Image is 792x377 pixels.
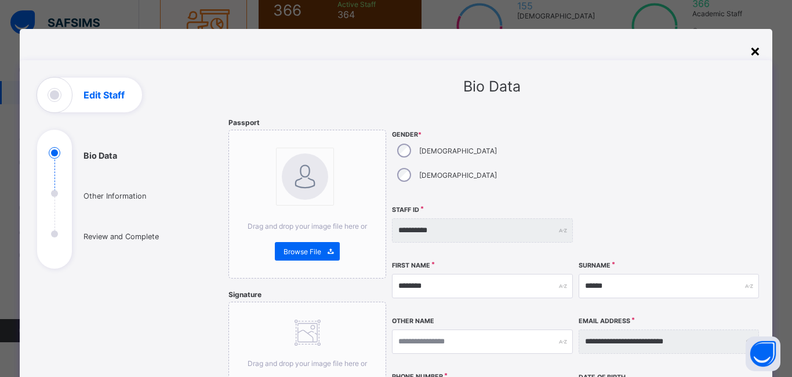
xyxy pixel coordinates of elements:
div: bannerImageDrag and drop your image file here orBrowse File [228,130,386,279]
button: Open asap [746,336,780,371]
label: [DEMOGRAPHIC_DATA] [419,147,497,155]
span: Signature [228,290,261,299]
label: Other Name [392,317,434,325]
label: Surname [579,262,611,269]
img: bannerImage [282,153,328,200]
label: Staff ID [392,206,419,214]
span: Browse File [284,247,321,256]
span: Passport [228,118,260,127]
span: Drag and drop your image file here or [248,222,367,230]
label: [DEMOGRAPHIC_DATA] [419,171,497,180]
span: Drag and drop your image file here or [248,359,367,368]
label: Email Address [579,317,630,325]
div: × [750,41,761,60]
label: First Name [392,262,430,269]
span: Gender [392,131,572,138]
h1: Edit Staff [83,90,125,100]
span: Bio Data [463,78,521,95]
